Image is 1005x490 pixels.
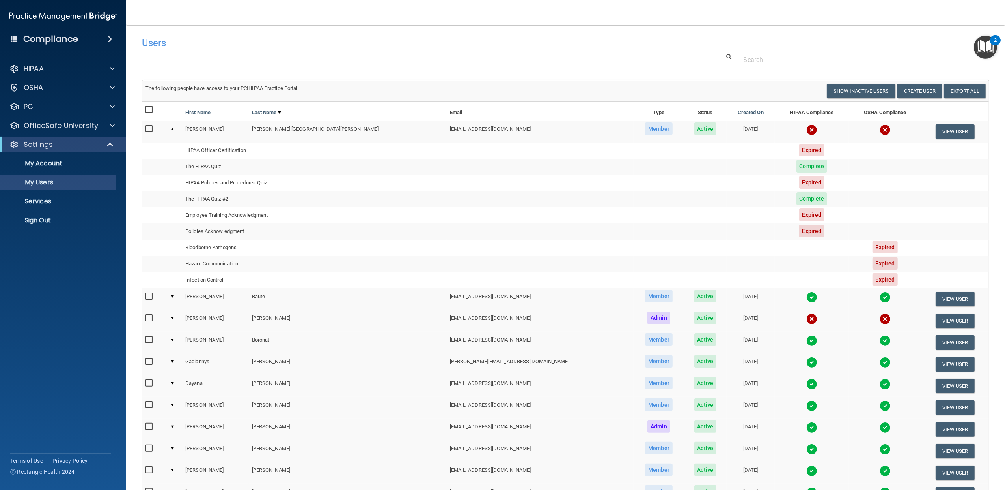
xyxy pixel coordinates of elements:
td: Gadiannys [182,353,249,375]
td: [PERSON_NAME] [249,310,447,332]
td: [DATE] [727,310,775,332]
td: [EMAIL_ADDRESS][DOMAIN_NAME] [447,419,634,440]
span: Active [694,290,717,302]
span: Expired [799,144,825,156]
span: Active [694,442,717,454]
a: First Name [185,108,211,117]
span: Active [694,333,717,346]
td: [PERSON_NAME] [249,419,447,440]
th: Email [447,102,634,121]
img: cross.ca9f0e7f.svg [806,314,817,325]
img: cross.ca9f0e7f.svg [806,124,817,135]
td: [DATE] [727,462,775,484]
span: Member [645,355,673,368]
span: Active [694,122,717,135]
span: Active [694,464,717,476]
span: Ⓒ Rectangle Health 2024 [10,468,75,476]
a: Privacy Policy [52,457,88,465]
p: HIPAA [24,64,44,73]
span: Expired [799,225,825,237]
td: [PERSON_NAME] [182,440,249,462]
td: Baute [249,288,447,310]
a: Created On [738,108,764,117]
button: View User [936,357,975,372]
td: [PERSON_NAME] [182,397,249,419]
td: [PERSON_NAME] [182,462,249,484]
td: Hazard Communication [182,256,447,272]
img: tick.e7d51cea.svg [806,466,817,477]
td: [EMAIL_ADDRESS][DOMAIN_NAME] [447,288,634,310]
td: [EMAIL_ADDRESS][DOMAIN_NAME] [447,440,634,462]
td: [DATE] [727,397,775,419]
p: OSHA [24,83,43,92]
img: tick.e7d51cea.svg [806,400,817,411]
td: [EMAIL_ADDRESS][DOMAIN_NAME] [447,310,634,332]
img: PMB logo [9,8,117,24]
a: OfficeSafe University [9,121,115,130]
span: Member [645,290,673,302]
span: Admin [647,420,670,433]
td: Boronat [249,332,447,353]
button: View User [936,124,975,139]
td: Dayana [182,375,249,397]
td: [EMAIL_ADDRESS][DOMAIN_NAME] [447,375,634,397]
button: Open Resource Center, 2 new notifications [974,36,997,59]
td: [PERSON_NAME] [182,121,249,142]
img: tick.e7d51cea.svg [880,466,891,477]
td: [PERSON_NAME] [182,310,249,332]
img: tick.e7d51cea.svg [806,292,817,303]
img: cross.ca9f0e7f.svg [880,124,891,135]
td: [PERSON_NAME] [GEOGRAPHIC_DATA][PERSON_NAME] [249,121,447,142]
button: View User [936,400,975,415]
span: Expired [873,257,898,270]
div: 2 [994,40,997,51]
th: OSHA Compliance [849,102,921,121]
td: [PERSON_NAME] [182,419,249,440]
td: [PERSON_NAME][EMAIL_ADDRESS][DOMAIN_NAME] [447,353,634,375]
button: View User [936,422,975,437]
td: [PERSON_NAME] [182,288,249,310]
img: tick.e7d51cea.svg [880,400,891,411]
td: Bloodborne Pathogens [182,240,447,256]
span: Expired [873,241,898,253]
img: tick.e7d51cea.svg [880,379,891,390]
span: Member [645,464,673,476]
td: [EMAIL_ADDRESS][DOMAIN_NAME] [447,397,634,419]
span: Active [694,355,717,368]
input: Search [744,53,983,67]
span: Admin [647,312,670,324]
img: tick.e7d51cea.svg [880,335,891,346]
img: tick.e7d51cea.svg [806,422,817,433]
span: Complete [796,192,828,205]
td: Infection Control [182,272,447,288]
a: Settings [9,140,114,149]
span: The following people have access to your PCIHIPAA Practice Portal [145,85,298,91]
span: Expired [799,208,825,221]
img: tick.e7d51cea.svg [880,357,891,368]
th: HIPAA Compliance [775,102,849,121]
a: OSHA [9,83,115,92]
td: [DATE] [727,353,775,375]
td: Policies Acknowledgment [182,223,447,240]
td: [DATE] [727,332,775,353]
a: Last Name [252,108,281,117]
span: Member [645,442,673,454]
a: PCI [9,102,115,111]
td: [PERSON_NAME] [249,397,447,419]
td: [PERSON_NAME] [249,375,447,397]
td: [PERSON_NAME] [249,353,447,375]
button: Show Inactive Users [827,84,895,98]
a: HIPAA [9,64,115,73]
p: Settings [24,140,53,149]
span: Member [645,122,673,135]
img: cross.ca9f0e7f.svg [880,314,891,325]
button: View User [936,292,975,306]
iframe: Drift Widget Chat Controller [869,434,996,466]
button: View User [936,335,975,350]
span: Active [694,398,717,411]
img: tick.e7d51cea.svg [880,422,891,433]
td: [EMAIL_ADDRESS][DOMAIN_NAME] [447,121,634,142]
td: [EMAIL_ADDRESS][DOMAIN_NAME] [447,462,634,484]
button: View User [936,379,975,393]
img: tick.e7d51cea.svg [806,379,817,390]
